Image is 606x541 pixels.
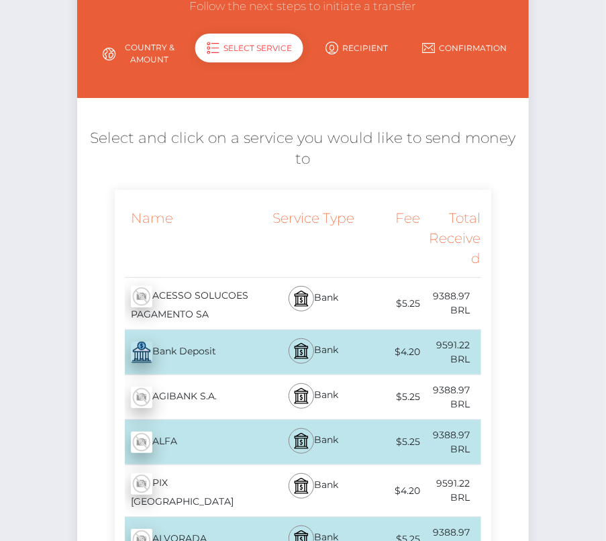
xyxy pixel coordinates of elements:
a: Country & Amount [87,36,195,71]
img: wMhJQYtZFAryAAAAABJRU5ErkJggg== [131,432,152,453]
div: 9388.97 BRL [420,375,481,420]
img: bank.svg [293,388,309,404]
div: Select Service [195,34,303,62]
a: Recipient [303,36,411,60]
img: wMhJQYtZFAryAAAAABJRU5ErkJggg== [131,387,152,408]
img: wMhJQYtZFAryAAAAABJRU5ErkJggg== [131,286,152,307]
div: Service Type [268,200,359,277]
div: $4.20 [359,337,420,367]
div: Total Received [420,200,481,277]
div: Bank Deposit [115,334,267,371]
div: $5.25 [359,427,420,457]
div: 9591.22 BRL [420,330,481,375]
div: Bank [268,278,359,330]
div: Bank [268,465,359,517]
img: NZ1GiZz5P5rFzbYkNKdHzIlhv3ed2h78NPNFnMacSq+v+z+HdbqdV+2wAAAABJRU5ErkJggg== [131,342,152,363]
div: ACESSO SOLUCOES PAGAMENTO SA [115,278,267,330]
div: $5.25 [359,382,420,412]
div: 9388.97 BRL [420,281,481,326]
img: bank.svg [293,343,309,359]
img: bank.svg [293,291,309,307]
a: Confirmation [411,36,519,60]
div: Bank [268,375,359,420]
div: 9591.22 BRL [420,469,481,513]
img: wMhJQYtZFAryAAAAABJRU5ErkJggg== [131,473,152,495]
div: ALFA [115,424,267,461]
div: PIX [GEOGRAPHIC_DATA] [115,465,267,517]
div: AGIBANK S.A. [115,379,267,416]
img: bank.svg [293,478,309,494]
h5: Select and click on a service you would like to send money to [87,128,519,170]
div: Bank [268,420,359,464]
a: Select Service [195,36,303,71]
div: Fee [359,200,420,277]
div: $5.25 [359,289,420,319]
div: Name [115,200,267,277]
img: bank.svg [293,433,309,449]
div: Bank [268,330,359,375]
div: $4.20 [359,476,420,506]
div: 9388.97 BRL [420,420,481,464]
